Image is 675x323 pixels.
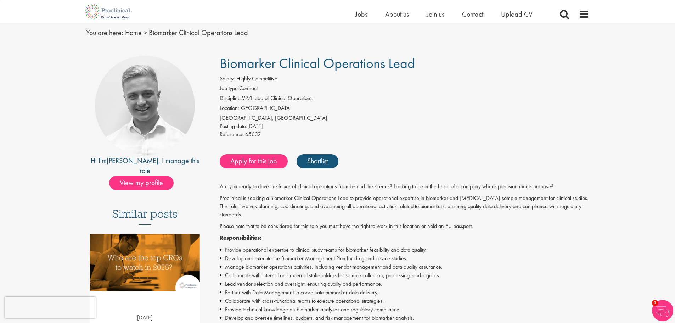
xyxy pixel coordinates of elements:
[220,280,589,288] li: Lead vendor selection and oversight, ensuring quality and performance.
[90,234,200,297] a: Link to a post
[90,234,200,291] img: Top 10 CROs 2025 | Proclinical
[220,254,589,263] li: Develop and execute the Biomarker Management Plan for drug and device studies.
[652,300,658,306] span: 1
[220,246,589,254] li: Provide operational expertise to clinical study teams for biomarker feasibility and data quality.
[355,10,367,19] a: Jobs
[125,28,142,37] a: breadcrumb link
[109,176,174,190] span: View my profile
[220,75,235,83] label: Salary:
[427,10,444,19] a: Join us
[220,104,589,114] li: [GEOGRAPHIC_DATA]
[220,84,239,93] label: Job type:
[501,10,533,19] a: Upload CV
[95,56,195,156] img: imeage of recruiter Joshua Bye
[236,75,277,82] span: Highly Competitive
[144,28,147,37] span: >
[220,305,589,314] li: Provide technical knowledge on biomarker analyses and regulatory compliance.
[220,94,589,104] li: VP/Head of Clinical Operations
[220,222,589,230] p: Please note that to be considered for this role you must have the right to work in this location ...
[297,154,338,168] a: Shortlist
[220,130,244,139] label: Reference:
[462,10,483,19] a: Contact
[220,271,589,280] li: Collaborate with internal and external stakeholders for sample collection, processing, and logist...
[220,54,415,72] span: Biomarker Clinical Operations Lead
[149,28,248,37] span: Biomarker Clinical Operations Lead
[220,94,242,102] label: Discipline:
[109,177,181,186] a: View my profile
[220,314,589,322] li: Develop and oversee timelines, budgets, and risk management for biomarker analysis.
[652,300,673,321] img: Chatbot
[220,84,589,94] li: Contract
[220,183,589,191] p: Are you ready to drive the future of clinical operations from behind the scenes? Looking to be in...
[220,122,589,130] div: [DATE]
[220,263,589,271] li: Manage biomarker operations activities, including vendor management and data quality assurance.
[107,156,158,165] a: [PERSON_NAME]
[220,114,589,122] div: [GEOGRAPHIC_DATA], [GEOGRAPHIC_DATA]
[5,297,96,318] iframe: reCAPTCHA
[245,130,261,138] span: 65632
[220,154,288,168] a: Apply for this job
[112,208,178,225] h3: Similar posts
[220,234,261,241] strong: Responsibilities:
[220,297,589,305] li: Collaborate with cross-functional teams to execute operational strategies.
[220,288,589,297] li: Partner with Data Management to coordinate biomarker data delivery.
[220,122,247,130] span: Posting date:
[90,314,200,322] p: [DATE]
[385,10,409,19] a: About us
[86,156,204,176] div: Hi I'm , I manage this role
[86,28,123,37] span: You are here:
[220,104,239,112] label: Location:
[220,194,589,219] p: Proclinical is seeking a Biomarker Clinical Operations Lead to provide operational expertise in b...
